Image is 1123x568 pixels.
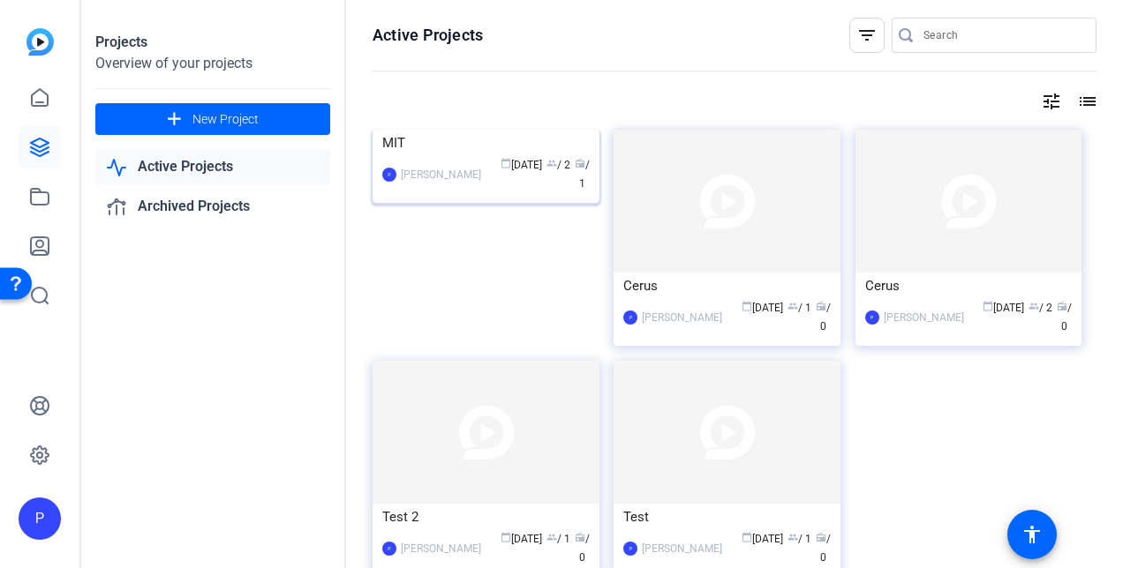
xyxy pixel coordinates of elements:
span: radio [575,158,585,168]
mat-icon: add [163,108,185,131]
mat-icon: tune [1041,91,1062,112]
a: Active Projects [95,149,330,185]
div: [PERSON_NAME] [401,540,481,557]
span: calendar_today [501,532,511,542]
span: / 0 [816,533,831,564]
img: blue-gradient.svg [26,28,54,56]
span: [DATE] [742,302,783,314]
span: New Project [192,110,259,129]
span: / 2 [546,159,570,171]
span: radio [1057,301,1067,311]
div: [PERSON_NAME] [642,309,722,326]
div: P [19,497,61,540]
div: Overview of your projects [95,53,330,74]
div: MIT [382,130,590,156]
span: group [546,532,557,542]
mat-icon: accessibility [1021,524,1043,545]
span: radio [816,301,826,311]
span: / 0 [575,533,590,564]
span: [DATE] [501,159,542,171]
span: / 1 [546,533,570,545]
mat-icon: filter_list [856,25,878,46]
div: P [623,542,637,556]
span: calendar_today [983,301,993,311]
div: Test [623,504,831,530]
button: New Project [95,103,330,135]
span: / 0 [816,302,831,333]
div: P [382,542,396,556]
span: calendar_today [501,158,511,168]
div: [PERSON_NAME] [884,309,964,326]
span: / 0 [1057,302,1072,333]
h1: Active Projects [373,25,483,46]
span: / 2 [1029,302,1052,314]
span: radio [575,532,585,542]
div: Cerus [623,273,831,299]
span: group [788,532,798,542]
span: group [788,301,798,311]
span: calendar_today [742,301,752,311]
a: Archived Projects [95,189,330,225]
span: [DATE] [742,533,783,545]
div: P [382,168,396,182]
div: Cerus [865,273,1073,299]
span: group [546,158,557,168]
div: [PERSON_NAME] [642,540,722,557]
div: P [865,310,879,325]
span: group [1029,301,1039,311]
input: Search [923,25,1082,46]
span: / 1 [788,533,811,545]
span: [DATE] [983,302,1024,314]
div: P [623,310,637,325]
span: / 1 [575,159,590,190]
span: calendar_today [742,532,752,542]
span: / 1 [788,302,811,314]
div: [PERSON_NAME] [401,166,481,183]
span: [DATE] [501,533,542,545]
div: Projects [95,32,330,53]
span: radio [816,532,826,542]
div: Test 2 [382,504,590,530]
mat-icon: list [1075,91,1097,112]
